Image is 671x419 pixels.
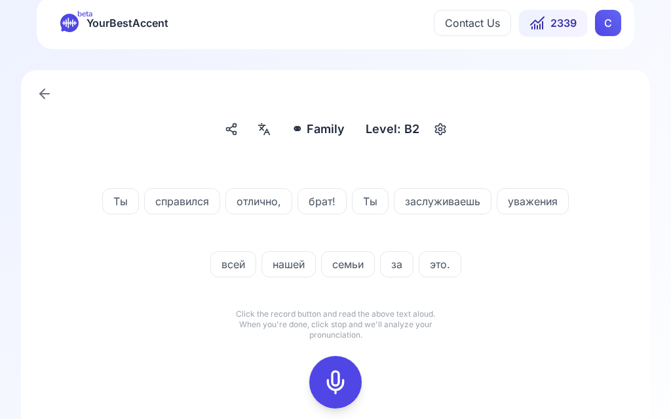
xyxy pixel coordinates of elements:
span: нашей [262,257,315,273]
button: Level: B2 [360,118,451,142]
button: Contact Us [434,10,511,37]
span: за [381,257,413,273]
span: Ты [353,194,388,210]
span: Family [307,121,345,139]
div: C [595,10,621,37]
button: 2339 [519,10,587,37]
button: CC [595,10,621,37]
span: всей [211,257,256,273]
button: Ты [102,189,139,215]
span: брат! [298,194,346,210]
button: справился [144,189,220,215]
button: ⚭Family [286,118,350,142]
button: брат! [297,189,347,215]
span: это. [419,257,461,273]
a: betaYourBestAccent [50,14,179,33]
button: уважения [497,189,569,215]
button: отлично, [225,189,292,215]
div: Level: B2 [360,118,425,142]
button: всей [210,252,256,278]
span: отлично, [226,194,292,210]
button: за [380,252,413,278]
button: заслуживаешь [394,189,491,215]
span: ⚭ [292,121,303,139]
span: Ты [103,194,138,210]
span: YourBestAccent [86,14,168,33]
span: beta [77,9,92,20]
span: заслуживаешь [394,194,491,210]
button: Ты [352,189,389,215]
span: семьи [322,257,374,273]
span: 2339 [550,16,577,31]
button: семьи [321,252,375,278]
span: уважения [497,194,568,210]
button: нашей [261,252,316,278]
span: справился [145,194,220,210]
button: это. [419,252,461,278]
p: Click the record button and read the above text aloud. When you're done, click stop and we'll ana... [231,309,440,341]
